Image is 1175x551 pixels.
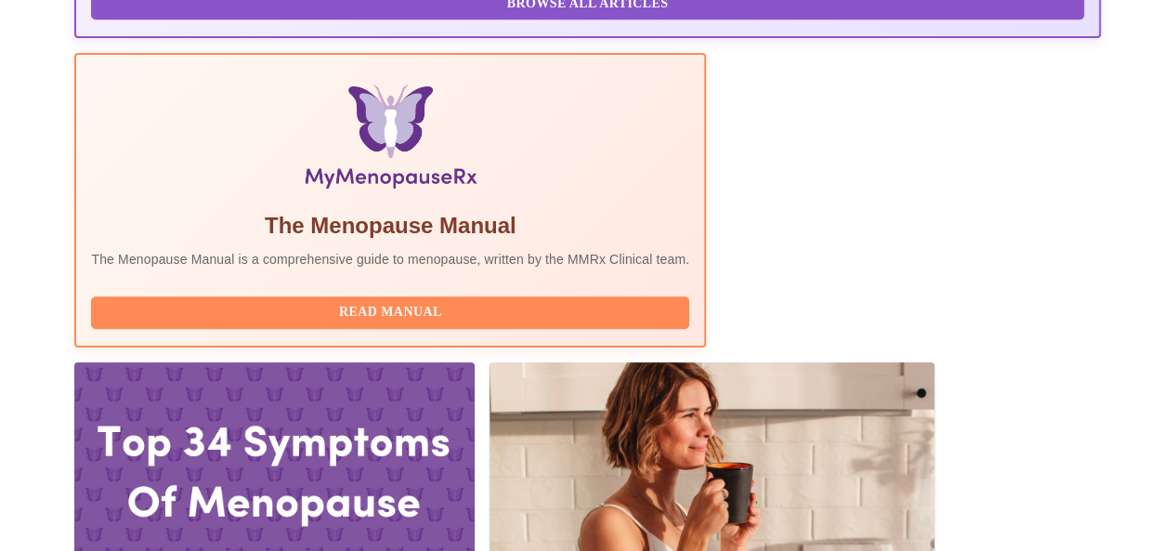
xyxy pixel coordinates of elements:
[91,250,689,269] p: The Menopause Manual is a comprehensive guide to menopause, written by the MMRx Clinical team.
[91,303,694,319] a: Read Manual
[91,296,689,329] button: Read Manual
[110,301,671,324] span: Read Manual
[187,85,594,196] img: Menopause Manual
[91,211,689,241] h5: The Menopause Manual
